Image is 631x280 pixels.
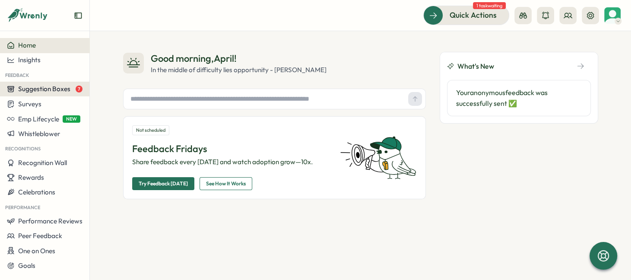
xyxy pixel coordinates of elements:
[18,217,82,225] span: Performance Reviews
[18,85,70,93] span: Suggestion Boxes
[74,11,82,20] button: Expand sidebar
[18,100,41,108] span: Surveys
[151,65,327,75] div: In the middle of difficulty lies opportunity - [PERSON_NAME]
[18,188,55,196] span: Celebrations
[473,2,506,9] span: 1 task waiting
[18,261,35,270] span: Goals
[18,247,55,255] span: One on Ones
[76,86,82,92] span: 7
[18,115,59,123] span: Emp Lifecycle
[18,41,36,49] span: Home
[139,178,188,190] span: Try Feedback [DATE]
[456,87,582,109] p: Your anonymous feedback was successfully sent ✅
[18,130,60,138] span: Whistleblower
[132,177,194,190] button: Try Feedback [DATE]
[450,10,497,21] span: Quick Actions
[206,178,246,190] span: See How It Works
[132,142,330,156] p: Feedback Fridays
[18,56,41,64] span: Insights
[63,115,80,123] span: NEW
[132,157,330,167] p: Share feedback every [DATE] and watch adoption grow—10x.
[132,125,169,135] div: Not scheduled
[423,6,509,25] button: Quick Actions
[151,52,327,65] div: Good morning , April !
[18,159,67,167] span: Recognition Wall
[18,232,62,240] span: Peer Feedback
[604,7,621,24] img: April
[18,173,44,181] span: Rewards
[200,177,252,190] button: See How It Works
[457,61,494,72] span: What's New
